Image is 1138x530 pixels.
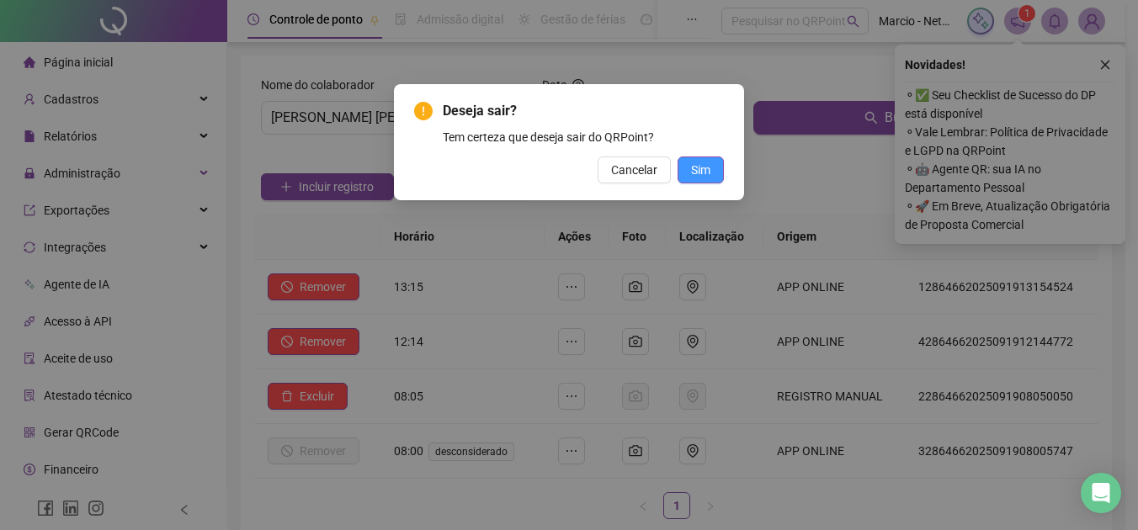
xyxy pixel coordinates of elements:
[678,156,724,183] button: Sim
[611,161,657,179] span: Cancelar
[443,128,724,146] div: Tem certeza que deseja sair do QRPoint?
[598,156,671,183] button: Cancelar
[691,161,710,179] span: Sim
[443,101,724,121] span: Deseja sair?
[414,102,433,120] span: exclamation-circle
[1081,473,1121,513] div: Open Intercom Messenger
